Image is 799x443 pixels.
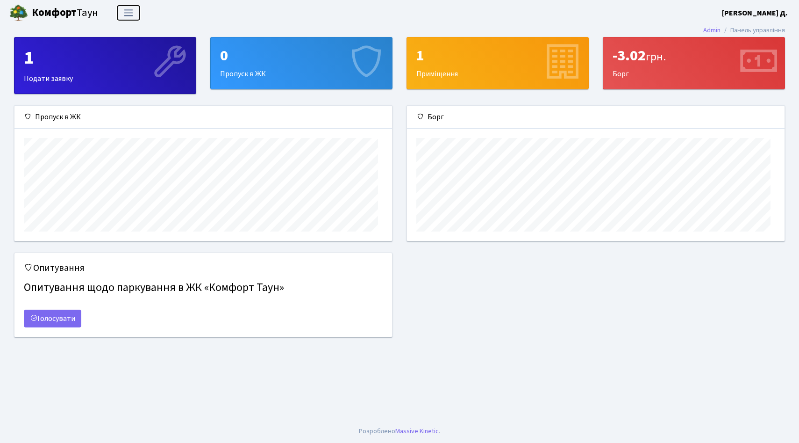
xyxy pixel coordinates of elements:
a: Розроблено [359,426,395,436]
a: 1Приміщення [407,37,589,89]
a: Admin [703,25,721,35]
div: Пропуск в ЖК [14,106,392,129]
div: Борг [603,37,785,89]
div: 1 [416,47,579,65]
a: Massive Kinetic [395,426,439,436]
a: 1Подати заявку [14,37,196,94]
img: logo.png [9,4,28,22]
div: . [359,426,440,436]
div: Пропуск в ЖК [211,37,392,89]
div: 0 [220,47,383,65]
a: [PERSON_NAME] Д. [722,7,788,19]
div: Подати заявку [14,37,196,94]
a: 0Пропуск в ЖК [210,37,392,89]
div: Приміщення [407,37,588,89]
li: Панель управління [721,25,785,36]
div: -3.02 [613,47,775,65]
span: Таун [32,5,98,21]
div: Борг [407,106,785,129]
div: 1 [24,47,186,69]
nav: breadcrumb [689,21,799,40]
h5: Опитування [24,262,383,274]
b: Комфорт [32,5,77,20]
span: грн. [646,49,666,65]
a: Голосувати [24,310,81,327]
h4: Опитування щодо паркування в ЖК «Комфорт Таун» [24,277,383,298]
b: [PERSON_NAME] Д. [722,8,788,18]
button: Переключити навігацію [117,5,140,21]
